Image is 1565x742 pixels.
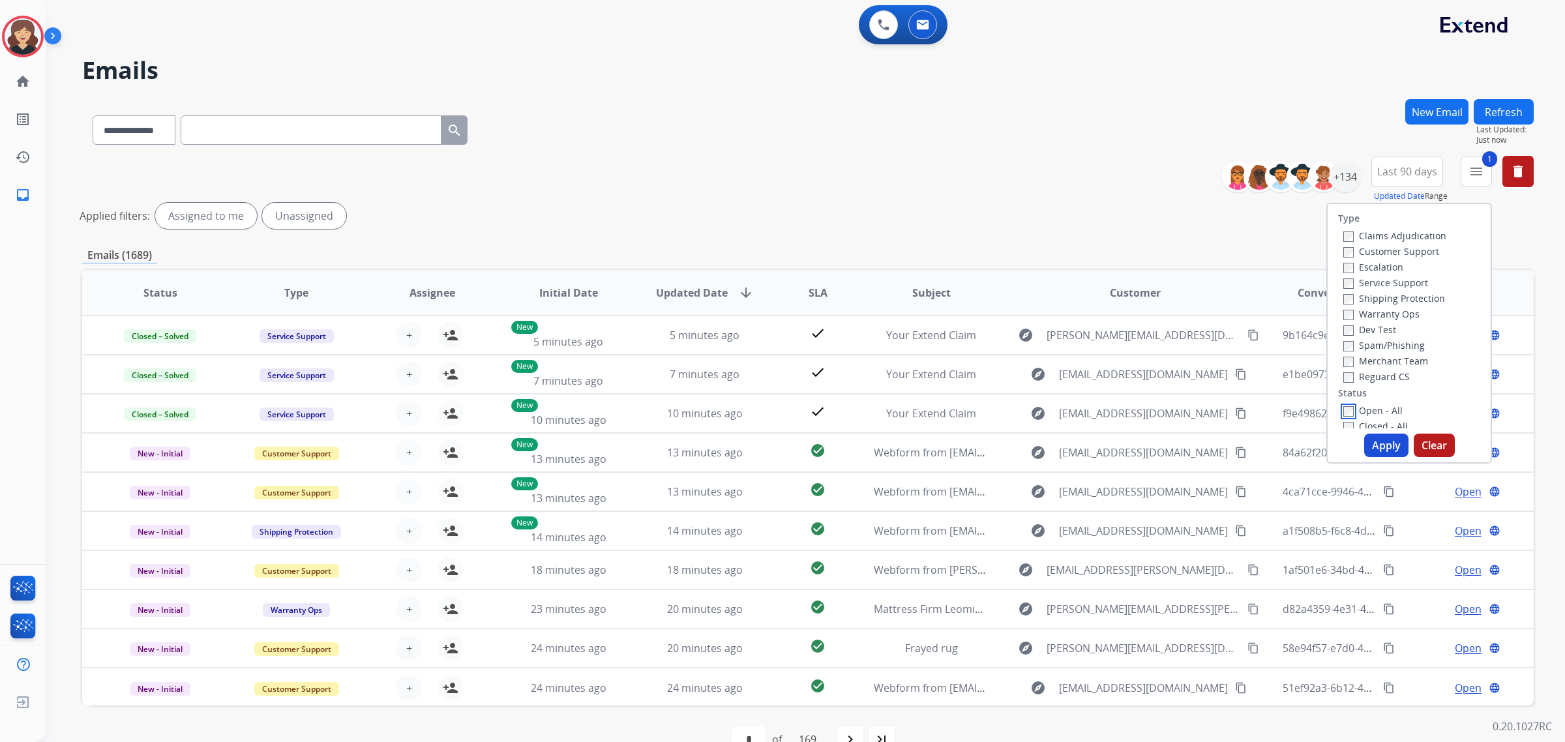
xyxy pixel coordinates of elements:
[886,367,976,381] span: Your Extend Claim
[155,203,257,229] div: Assigned to me
[810,599,826,615] mat-icon: check_circle
[1338,387,1367,400] label: Status
[511,516,538,529] p: New
[1018,327,1034,343] mat-icon: explore
[810,443,826,458] mat-icon: check_circle
[1343,310,1354,320] input: Warranty Ops
[1489,408,1500,419] mat-icon: language
[263,603,330,617] span: Warranty Ops
[1047,562,1240,578] span: [EMAIL_ADDRESS][PERSON_NAME][DOMAIN_NAME]
[1030,366,1046,382] mat-icon: explore
[1455,523,1482,539] span: Open
[1059,406,1228,421] span: [EMAIL_ADDRESS][DOMAIN_NAME]
[1283,563,1483,577] span: 1af501e6-34bd-4296-8169-0002749e825d
[539,285,598,301] span: Initial Date
[1235,682,1247,694] mat-icon: content_copy
[1343,357,1354,367] input: Merchant Team
[406,562,412,578] span: +
[396,596,422,622] button: +
[254,486,339,499] span: Customer Support
[1489,329,1500,341] mat-icon: language
[396,322,422,348] button: +
[5,18,41,55] img: avatar
[1414,434,1455,457] button: Clear
[531,563,606,577] span: 18 minutes ago
[531,641,606,655] span: 24 minutes ago
[1283,602,1483,616] span: d82a4359-4e31-4e27-b2d5-027130fe51d5
[531,530,606,544] span: 14 minutes ago
[82,247,157,263] p: Emails (1689)
[1018,562,1034,578] mat-icon: explore
[252,525,341,539] span: Shipping Protection
[667,681,743,695] span: 24 minutes ago
[1047,640,1240,656] span: [PERSON_NAME][EMAIL_ADDRESS][DOMAIN_NAME]
[406,327,412,343] span: +
[1047,327,1240,343] span: [PERSON_NAME][EMAIL_ADDRESS][DOMAIN_NAME]
[1343,341,1354,351] input: Spam/Phishing
[511,477,538,490] p: New
[443,523,458,539] mat-icon: person_add
[1235,368,1247,380] mat-icon: content_copy
[1110,285,1161,301] span: Customer
[1247,642,1259,654] mat-icon: content_copy
[1247,329,1259,341] mat-icon: content_copy
[1476,125,1534,135] span: Last Updated:
[1371,156,1443,187] button: Last 90 days
[533,374,603,388] span: 7 minutes ago
[738,285,754,301] mat-icon: arrow_downward
[1059,366,1228,382] span: [EMAIL_ADDRESS][DOMAIN_NAME]
[254,564,339,578] span: Customer Support
[1343,339,1425,351] label: Spam/Phishing
[1247,564,1259,576] mat-icon: content_copy
[1059,680,1228,696] span: [EMAIL_ADDRESS][DOMAIN_NAME]
[1343,247,1354,258] input: Customer Support
[1383,603,1395,615] mat-icon: content_copy
[1030,680,1046,696] mat-icon: explore
[1283,406,1482,421] span: f9e49862-3658-4664-8b80-a375d3ca53a1
[1343,230,1446,242] label: Claims Adjudication
[1283,367,1480,381] span: e1be0973-42f0-4066-ac80-ee615640192c
[656,285,728,301] span: Updated Date
[1489,564,1500,576] mat-icon: language
[443,484,458,499] mat-icon: person_add
[670,328,739,342] span: 5 minutes ago
[262,203,346,229] div: Unassigned
[130,603,190,617] span: New - Initial
[886,406,976,421] span: Your Extend Claim
[396,675,422,701] button: +
[511,438,538,451] p: New
[810,482,826,497] mat-icon: check_circle
[1343,231,1354,242] input: Claims Adjudication
[406,523,412,539] span: +
[1283,524,1476,538] span: a1f508b5-f6c8-4d30-aab2-91090f30c998
[1283,681,1480,695] span: 51ef92a3-6b12-4b8b-83dc-c3b12522f814
[810,521,826,537] mat-icon: check_circle
[1405,99,1468,125] button: New Email
[1374,190,1448,201] span: Range
[1383,642,1395,654] mat-icon: content_copy
[874,484,1169,499] span: Webform from [EMAIL_ADDRESS][DOMAIN_NAME] on [DATE]
[670,367,739,381] span: 7 minutes ago
[406,484,412,499] span: +
[1377,169,1437,174] span: Last 90 days
[410,285,455,301] span: Assignee
[254,642,339,656] span: Customer Support
[874,563,1250,577] span: Webform from [PERSON_NAME][EMAIL_ADDRESS][DOMAIN_NAME] on [DATE]
[810,404,826,419] mat-icon: check
[1343,294,1354,304] input: Shipping Protection
[667,641,743,655] span: 20 minutes ago
[406,366,412,382] span: +
[912,285,951,301] span: Subject
[1364,434,1408,457] button: Apply
[1455,640,1482,656] span: Open
[810,364,826,380] mat-icon: check
[406,445,412,460] span: +
[124,408,196,421] span: Closed – Solved
[1338,212,1360,225] label: Type
[396,635,422,661] button: +
[443,601,458,617] mat-icon: person_add
[1383,525,1395,537] mat-icon: content_copy
[406,601,412,617] span: +
[1343,308,1420,320] label: Warranty Ops
[1455,484,1482,499] span: Open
